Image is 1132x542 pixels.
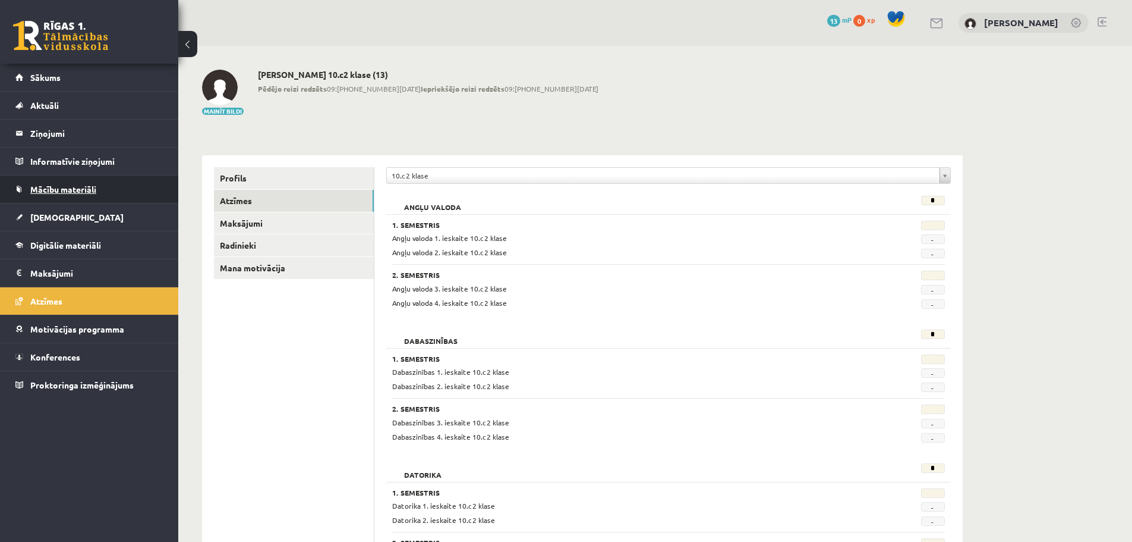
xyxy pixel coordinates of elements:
[30,324,124,334] span: Motivācijas programma
[202,70,238,105] img: Matīss Magone
[15,231,163,259] a: Digitālie materiāli
[392,381,509,391] span: Dabaszinības 2. ieskaite 10.c2 klase
[392,405,850,413] h3: 2. Semestris
[392,284,507,293] span: Angļu valoda 3. ieskaite 10.c2 klase
[392,501,495,510] span: Datorika 1. ieskaite 10.c2 klase
[15,92,163,119] a: Aktuāli
[921,516,945,526] span: -
[30,100,59,111] span: Aktuāli
[15,343,163,371] a: Konferences
[921,383,945,392] span: -
[827,15,840,27] span: 13
[853,15,865,27] span: 0
[15,259,163,287] a: Maksājumi
[392,488,850,497] h3: 1. Semestris
[258,84,327,93] b: Pēdējo reizi redzēts
[214,234,374,256] a: Radinieki
[921,502,945,512] span: -
[392,271,850,279] h3: 2. Semestris
[30,120,163,147] legend: Ziņojumi
[392,432,509,441] span: Dabaszinības 4. ieskaite 10.c2 klase
[258,83,598,94] span: 09:[PHONE_NUMBER][DATE] 09:[PHONE_NUMBER][DATE]
[392,247,507,257] span: Angļu valoda 2. ieskaite 10.c2 klase
[214,190,374,212] a: Atzīmes
[921,299,945,309] span: -
[214,167,374,189] a: Profils
[392,168,935,183] span: 10.c2 klase
[15,64,163,91] a: Sākums
[392,463,453,475] h2: Datorika
[30,240,101,250] span: Digitālie materiāli
[921,368,945,378] span: -
[921,433,945,443] span: -
[921,419,945,428] span: -
[13,21,108,51] a: Rīgas 1. Tālmācības vidusskola
[30,148,163,175] legend: Informatīvie ziņojumi
[15,148,163,175] a: Informatīvie ziņojumi
[15,371,163,399] a: Proktoringa izmēģinājums
[15,287,163,315] a: Atzīmes
[392,355,850,363] h3: 1. Semestris
[202,108,244,115] button: Mainīt bildi
[853,15,881,24] a: 0 xp
[867,15,875,24] span: xp
[392,221,850,229] h3: 1. Semestris
[392,418,509,427] span: Dabaszinības 3. ieskaite 10.c2 klase
[392,367,509,377] span: Dabaszinības 1. ieskaite 10.c2 klase
[392,330,469,342] h2: Dabaszinības
[921,249,945,258] span: -
[392,515,495,525] span: Datorika 2. ieskaite 10.c2 klase
[827,15,852,24] a: 13 mP
[392,233,507,243] span: Angļu valoda 1. ieskaite 10.c2 klase
[15,315,163,343] a: Motivācijas programma
[842,15,852,24] span: mP
[421,84,504,93] b: Iepriekšējo reizi redzēts
[30,212,124,223] span: [DEMOGRAPHIC_DATA]
[30,380,134,390] span: Proktoringa izmēģinājums
[15,176,163,203] a: Mācību materiāli
[387,168,950,183] a: 10.c2 klase
[15,203,163,231] a: [DEMOGRAPHIC_DATA]
[964,18,976,30] img: Matīss Magone
[392,298,507,308] span: Angļu valoda 4. ieskaite 10.c2 klase
[30,184,96,195] span: Mācību materiāli
[392,196,473,208] h2: Angļu valoda
[30,296,62,306] span: Atzīmes
[30,259,163,287] legend: Maksājumi
[984,17,1058,29] a: [PERSON_NAME]
[214,257,374,279] a: Mana motivācija
[921,234,945,244] span: -
[30,72,61,83] span: Sākums
[258,70,598,80] h2: [PERSON_NAME] 10.c2 klase (13)
[30,352,80,362] span: Konferences
[214,212,374,234] a: Maksājumi
[15,120,163,147] a: Ziņojumi
[921,285,945,295] span: -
